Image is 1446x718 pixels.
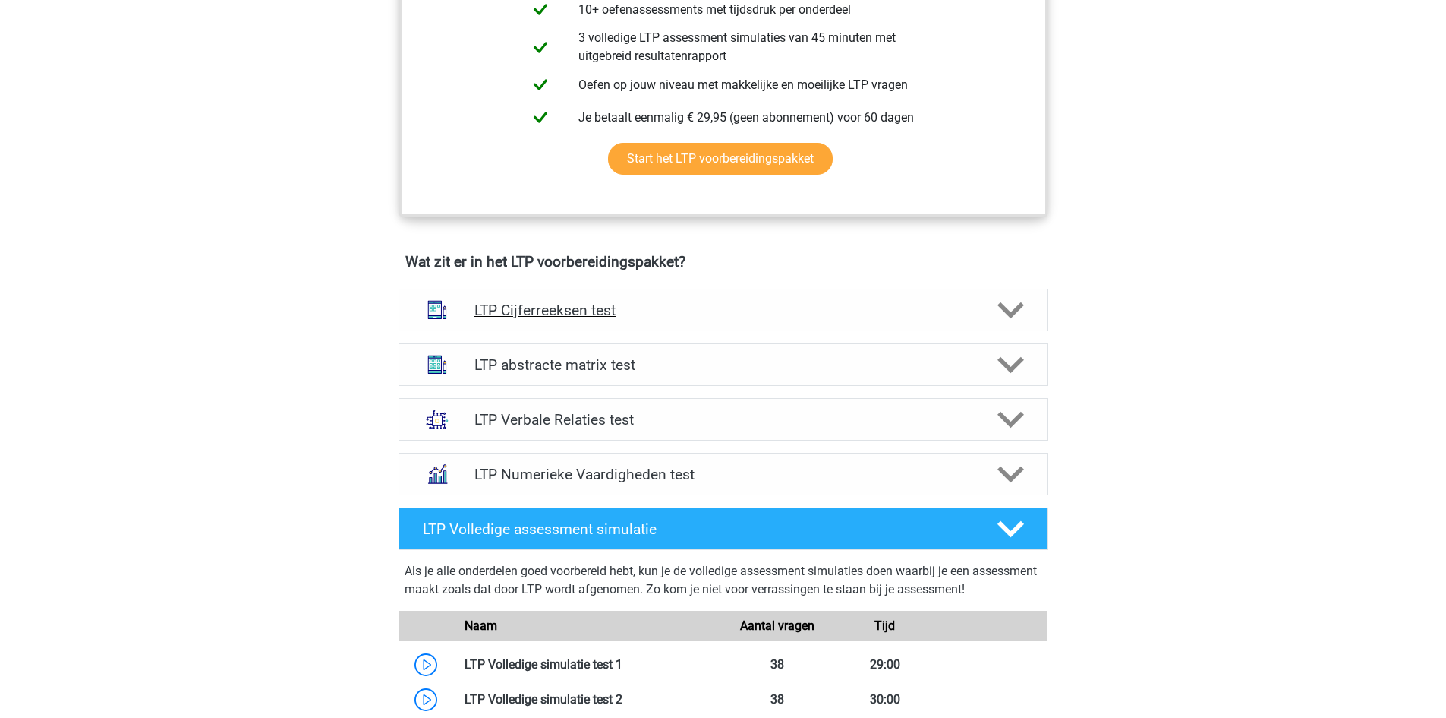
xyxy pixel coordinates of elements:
div: LTP Volledige simulatie test 2 [453,691,723,709]
div: Tijd [831,617,939,635]
img: abstracte matrices [417,345,457,384]
h4: LTP Volledige assessment simulatie [423,520,972,538]
a: Start het LTP voorbereidingspakket [608,143,833,175]
h4: Wat zit er in het LTP voorbereidingspakket? [405,253,1041,270]
a: abstracte matrices LTP abstracte matrix test [392,343,1054,386]
img: cijferreeksen [417,290,457,330]
a: analogieen LTP Verbale Relaties test [392,398,1054,441]
a: LTP Volledige assessment simulatie [392,508,1054,550]
img: analogieen [417,400,457,439]
h4: LTP Verbale Relaties test [474,411,972,429]
img: numeriek redeneren [417,454,457,494]
div: Naam [453,617,723,635]
div: LTP Volledige simulatie test 1 [453,656,723,674]
div: Als je alle onderdelen goed voorbereid hebt, kun je de volledige assessment simulaties doen waarb... [405,562,1042,605]
h4: LTP Cijferreeksen test [474,302,972,319]
a: numeriek redeneren LTP Numerieke Vaardigheden test [392,453,1054,495]
div: Aantal vragen [723,617,830,635]
h4: LTP abstracte matrix test [474,356,972,374]
h4: LTP Numerieke Vaardigheden test [474,466,972,483]
a: cijferreeksen LTP Cijferreeksen test [392,289,1054,331]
